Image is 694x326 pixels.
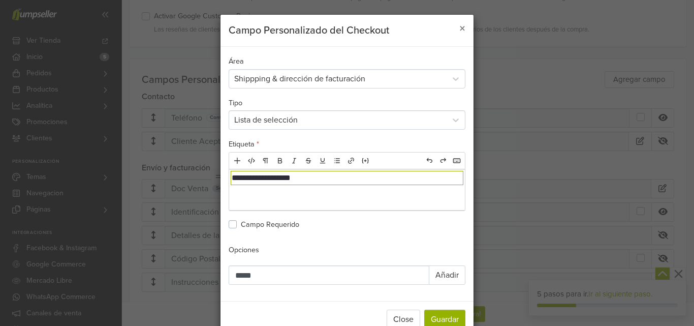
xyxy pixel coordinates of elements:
a: Undo [423,154,436,167]
a: Add [231,154,244,167]
a: Underline [316,154,329,167]
a: Embed [359,154,372,167]
a: Redo [436,154,450,167]
h5: Campo Personalizado del Checkout [229,23,389,38]
a: Italic [288,154,301,167]
a: Format [259,154,272,167]
label: Área [229,56,244,67]
label: Etiqueta [229,139,259,150]
a: Bold [273,154,287,167]
a: Link [344,154,358,167]
label: Campo Requerido [241,219,299,230]
a: HTML [245,154,258,167]
label: Tipo [229,98,242,109]
label: Opciones [229,245,259,256]
a: List [330,154,343,167]
button: Close [451,15,474,43]
div: Shippping & dirección de facturación [234,73,441,85]
div: Lista de selección [234,114,441,126]
button: Añadir [429,265,465,285]
a: Hotkeys [450,154,463,167]
a: Deleted [302,154,315,167]
span: × [459,21,465,36]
